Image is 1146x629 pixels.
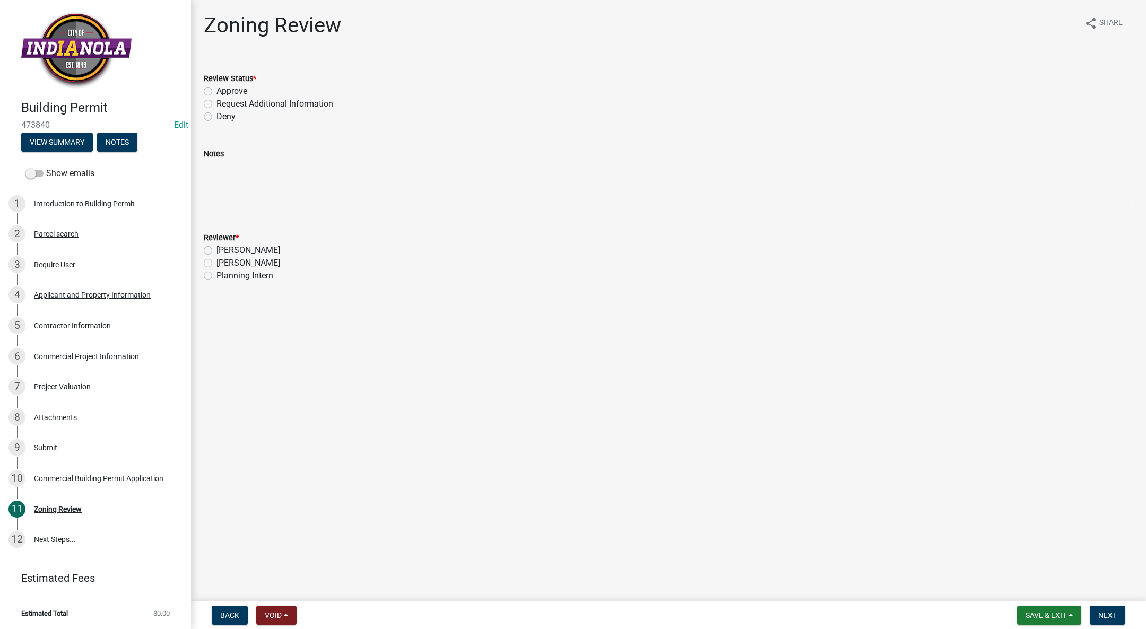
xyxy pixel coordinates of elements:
[216,244,280,257] label: [PERSON_NAME]
[8,195,25,212] div: 1
[21,138,93,147] wm-modal-confirm: Summary
[8,378,25,395] div: 7
[8,317,25,334] div: 5
[204,151,224,158] label: Notes
[8,286,25,303] div: 4
[21,133,93,152] button: View Summary
[34,230,79,238] div: Parcel search
[8,567,174,589] a: Estimated Fees
[34,200,135,207] div: Introduction to Building Permit
[216,110,236,123] label: Deny
[204,13,341,38] h1: Zoning Review
[1090,606,1125,625] button: Next
[265,611,282,619] span: Void
[34,353,139,360] div: Commercial Project Information
[34,444,57,451] div: Submit
[1026,611,1066,619] span: Save & Exit
[212,606,248,625] button: Back
[256,606,297,625] button: Void
[174,120,188,130] a: Edit
[8,256,25,273] div: 3
[204,234,239,242] label: Reviewer
[25,167,94,180] label: Show emails
[97,138,137,147] wm-modal-confirm: Notes
[216,269,273,282] label: Planning Intern
[8,225,25,242] div: 2
[34,291,151,299] div: Applicant and Property Information
[34,505,82,513] div: Zoning Review
[174,120,188,130] wm-modal-confirm: Edit Application Number
[21,11,132,89] img: City of Indianola, Iowa
[8,470,25,487] div: 10
[1098,611,1117,619] span: Next
[34,261,75,268] div: Require User
[21,100,183,116] h4: Building Permit
[1017,606,1081,625] button: Save & Exit
[204,75,256,83] label: Review Status
[8,531,25,548] div: 12
[8,409,25,426] div: 8
[97,133,137,152] button: Notes
[34,475,163,482] div: Commercial Building Permit Application
[8,501,25,518] div: 11
[1076,13,1131,33] button: shareShare
[8,439,25,456] div: 9
[216,257,280,269] label: [PERSON_NAME]
[8,348,25,365] div: 6
[34,414,77,421] div: Attachments
[216,98,333,110] label: Request Additional Information
[34,322,111,329] div: Contractor Information
[21,610,68,617] span: Estimated Total
[1084,17,1097,30] i: share
[21,120,170,130] span: 473840
[34,383,91,390] div: Project Valuation
[216,85,247,98] label: Approve
[220,611,239,619] span: Back
[153,610,170,617] span: $0.00
[1099,17,1123,30] span: Share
